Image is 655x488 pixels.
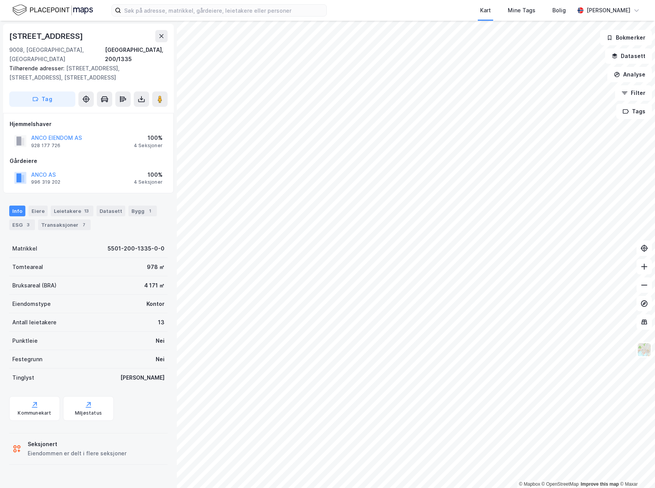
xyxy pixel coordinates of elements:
div: Gårdeiere [10,156,167,166]
iframe: Chat Widget [617,451,655,488]
div: 13 [158,318,165,327]
div: ESG [9,219,35,230]
div: Eiendomstype [12,299,51,309]
div: 100% [134,170,163,179]
div: Eiere [28,206,48,216]
a: Improve this map [581,481,619,487]
div: Festegrunn [12,355,42,364]
div: Datasett [96,206,125,216]
div: Leietakere [51,206,93,216]
div: Bolig [552,6,566,15]
div: Kart [480,6,491,15]
div: 978 ㎡ [147,262,165,272]
div: Matrikkel [12,244,37,253]
div: Mine Tags [508,6,535,15]
div: 13 [83,207,90,215]
a: OpenStreetMap [542,481,579,487]
div: [PERSON_NAME] [120,373,165,382]
div: 4 Seksjoner [134,143,163,149]
div: 4 171 ㎡ [144,281,165,290]
div: Hjemmelshaver [10,120,167,129]
a: Mapbox [519,481,540,487]
div: Tinglyst [12,373,34,382]
div: Seksjonert [28,440,126,449]
div: 1 [146,207,154,215]
div: Miljøstatus [75,410,102,416]
div: 4 Seksjoner [134,179,163,185]
button: Filter [615,85,652,101]
div: 928 177 726 [31,143,60,149]
input: Søk på adresse, matrikkel, gårdeiere, leietakere eller personer [121,5,326,16]
div: [STREET_ADDRESS] [9,30,85,42]
img: Z [637,342,652,357]
div: Transaksjoner [38,219,91,230]
div: Tomteareal [12,262,43,272]
div: 996 319 202 [31,179,60,185]
img: logo.f888ab2527a4732fd821a326f86c7f29.svg [12,3,93,17]
div: Bygg [128,206,157,216]
div: 9008, [GEOGRAPHIC_DATA], [GEOGRAPHIC_DATA] [9,45,105,64]
div: Nei [156,336,165,345]
div: Kommunekart [18,410,51,416]
div: Bruksareal (BRA) [12,281,57,290]
span: Tilhørende adresser: [9,65,66,71]
div: Antall leietakere [12,318,57,327]
div: Kontor [146,299,165,309]
button: Analyse [607,67,652,82]
div: 7 [80,221,88,229]
div: [STREET_ADDRESS], [STREET_ADDRESS], [STREET_ADDRESS] [9,64,161,82]
div: [PERSON_NAME] [587,6,630,15]
div: Kontrollprogram for chat [617,451,655,488]
button: Tag [9,91,75,107]
div: 100% [134,133,163,143]
button: Tags [616,104,652,119]
div: 3 [24,221,32,229]
div: Punktleie [12,336,38,345]
div: Info [9,206,25,216]
div: 5501-200-1335-0-0 [108,244,165,253]
div: Eiendommen er delt i flere seksjoner [28,449,126,458]
button: Bokmerker [600,30,652,45]
div: Nei [156,355,165,364]
button: Datasett [605,48,652,64]
div: [GEOGRAPHIC_DATA], 200/1335 [105,45,168,64]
